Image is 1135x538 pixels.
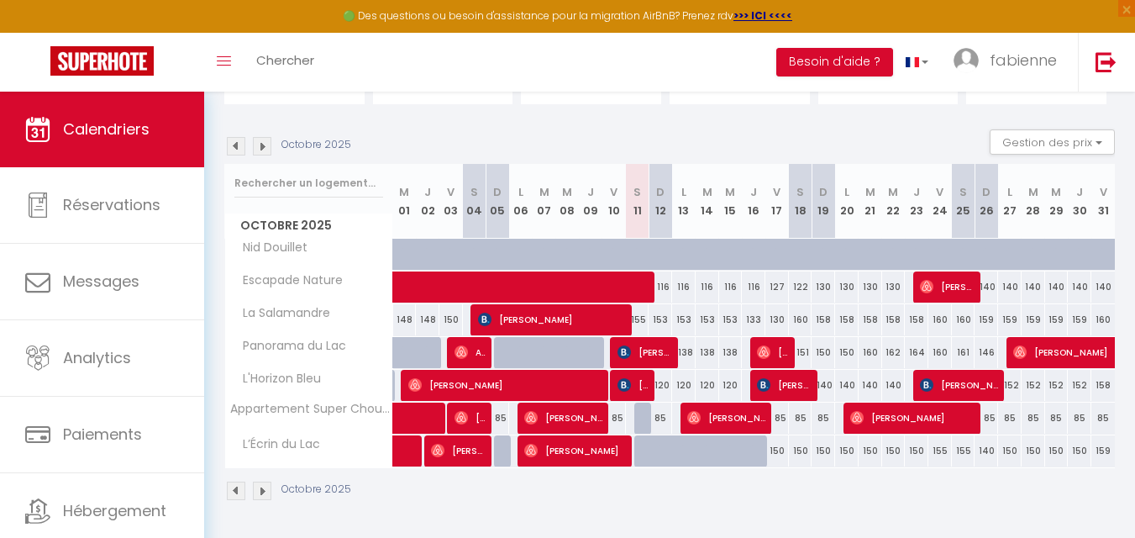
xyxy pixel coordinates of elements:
span: Panorama du Lac [228,337,350,356]
th: 08 [556,164,580,239]
abbr: M [1028,184,1038,200]
div: 153 [696,304,719,335]
div: 150 [439,304,463,335]
div: 133 [742,304,765,335]
th: 11 [626,164,649,239]
span: [PERSON_NAME] [408,369,604,401]
div: 155 [952,435,975,467]
th: 15 [719,164,743,239]
span: Appartement Super Chouette [228,403,396,415]
span: L'Horizon Bleu [228,370,325,388]
a: >>> ICI <<<< [733,8,792,23]
div: 148 [393,304,417,335]
div: 150 [1045,435,1069,467]
span: Réservations [63,194,160,215]
div: 130 [882,272,906,303]
abbr: M [1051,184,1061,200]
abbr: M [702,184,712,200]
span: Messages [63,271,139,292]
div: 150 [789,435,812,467]
span: [PERSON_NAME] [617,336,672,368]
div: 150 [812,337,835,368]
div: 159 [1045,304,1069,335]
abbr: M [562,184,572,200]
div: 150 [882,435,906,467]
div: 85 [765,403,789,434]
span: L’Écrin du Lac [228,435,324,454]
div: 160 [1091,304,1115,335]
div: 85 [649,403,672,434]
div: 150 [859,435,882,467]
div: 150 [765,435,789,467]
abbr: M [399,184,409,200]
div: 158 [905,304,928,335]
th: 20 [835,164,859,239]
div: 140 [975,435,998,467]
div: 120 [696,370,719,401]
abbr: M [539,184,549,200]
div: 150 [835,337,859,368]
div: 164 [905,337,928,368]
th: 30 [1068,164,1091,239]
span: Calendriers [63,119,150,140]
th: 19 [812,164,835,239]
abbr: J [750,184,757,200]
div: 130 [765,304,789,335]
th: 27 [998,164,1022,239]
div: 150 [1068,435,1091,467]
th: 01 [393,164,417,239]
img: logout [1096,51,1117,72]
th: 23 [905,164,928,239]
abbr: L [681,184,686,200]
div: 160 [789,304,812,335]
div: 160 [859,337,882,368]
abbr: M [865,184,875,200]
th: 17 [765,164,789,239]
div: 158 [1091,370,1115,401]
div: 85 [486,403,509,434]
th: 16 [742,164,765,239]
div: 153 [672,304,696,335]
th: 26 [975,164,998,239]
abbr: V [447,184,455,200]
div: 85 [1091,403,1115,434]
span: La Salamandre [228,304,334,323]
div: 152 [1068,370,1091,401]
div: 152 [1022,370,1045,401]
span: Hébergement [63,500,166,521]
abbr: V [773,184,780,200]
th: 07 [533,164,556,239]
span: Escapade Nature [228,272,347,290]
div: 162 [882,337,906,368]
span: [PERSON_NAME] [431,435,486,467]
div: 159 [1068,304,1091,335]
abbr: D [819,184,828,200]
div: 150 [812,435,835,467]
div: 85 [602,403,626,434]
div: 138 [696,337,719,368]
span: [PERSON_NAME] [524,435,626,467]
th: 18 [789,164,812,239]
abbr: V [610,184,617,200]
th: 14 [696,164,719,239]
span: [PERSON_NAME] [687,402,765,434]
div: 153 [649,304,672,335]
input: Rechercher un logement... [234,168,383,198]
th: 28 [1022,164,1045,239]
div: 85 [1068,403,1091,434]
div: 140 [859,370,882,401]
div: 150 [835,435,859,467]
th: 13 [672,164,696,239]
div: 140 [998,272,1022,303]
abbr: J [587,184,594,200]
span: Chercher [256,51,314,69]
div: 159 [998,304,1022,335]
div: 138 [672,337,696,368]
div: 85 [1022,403,1045,434]
div: 130 [835,272,859,303]
th: 09 [579,164,602,239]
div: 150 [998,435,1022,467]
span: Octobre 2025 [225,214,392,238]
div: 140 [882,370,906,401]
span: [PERSON_NAME] [850,402,975,434]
